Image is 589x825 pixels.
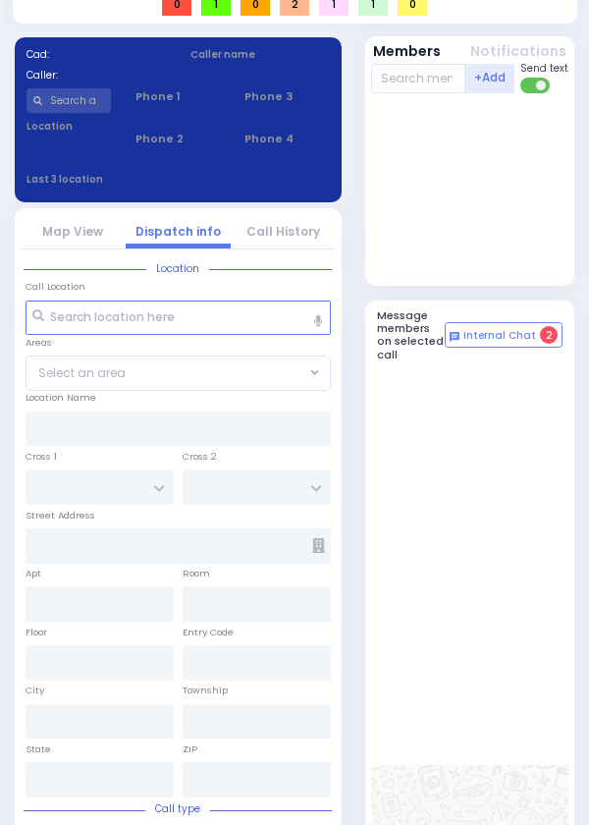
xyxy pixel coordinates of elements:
[26,336,52,350] label: Areas
[27,119,111,134] label: Location
[26,450,57,464] label: Cross 1
[135,223,221,240] a: Dispatch info
[463,329,536,343] span: Internal Chat
[26,684,44,697] label: City
[27,68,166,82] label: Caller:
[520,61,568,76] span: Send text
[244,131,329,147] span: Phone 4
[26,301,331,336] input: Search location here
[540,326,558,344] span: 2
[183,684,228,697] label: Township
[26,742,51,756] label: State
[27,88,111,113] input: Search a contact
[146,261,209,276] span: Location
[377,309,445,361] h5: Message members on selected call
[244,88,329,105] span: Phone 3
[183,626,234,639] label: Entry Code
[246,223,320,240] a: Call History
[27,47,166,62] label: Cad:
[26,391,96,405] label: Location Name
[520,76,552,95] label: Turn off text
[450,332,459,342] img: comment-alt.png
[190,47,330,62] label: Caller name
[26,626,47,639] label: Floor
[42,223,103,240] a: Map View
[183,450,217,464] label: Cross 2
[183,567,210,580] label: Room
[465,64,514,93] button: +Add
[26,280,85,294] label: Call Location
[373,41,441,62] button: Members
[371,64,465,93] input: Search member
[470,41,566,62] button: Notifications
[26,567,41,580] label: Apt
[26,509,95,522] label: Street Address
[145,801,210,816] span: Call type
[27,172,178,187] label: Last 3 location
[445,322,562,348] button: Internal Chat 2
[183,742,197,756] label: ZIP
[38,364,126,382] span: Select an area
[312,538,325,553] span: Other building occupants
[135,131,220,147] span: Phone 2
[135,88,220,105] span: Phone 1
